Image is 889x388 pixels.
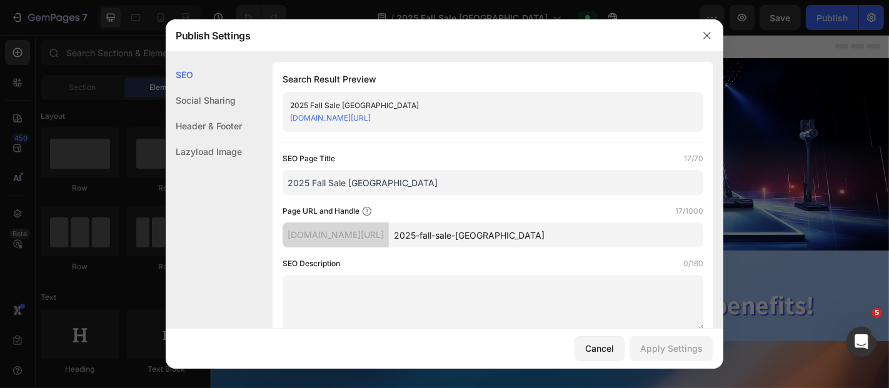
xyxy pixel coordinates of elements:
div: [DOMAIN_NAME][URL] [283,222,389,247]
div: Apply Settings [640,342,703,355]
label: 0/160 [683,257,703,270]
label: 17/70 [684,152,703,165]
label: 17/1000 [675,205,703,217]
div: 2025 Fall Sale [GEOGRAPHIC_DATA] [290,99,675,112]
input: Title [283,170,703,195]
div: Drop element here [349,127,416,137]
div: Cancel [585,342,614,355]
button: Apply Settings [630,336,713,361]
div: Lazyload Image [166,139,242,164]
label: Page URL and Handle [283,205,359,217]
label: SEO Description [283,257,340,270]
span: 5 [872,308,882,318]
iframe: Intercom live chat [846,327,876,357]
input: Handle [389,222,703,247]
div: Publish Settings [166,19,691,52]
div: SEO [166,62,242,87]
h1: Search Result Preview [283,72,703,87]
div: Header & Footer [166,113,242,139]
a: [DOMAIN_NAME][URL] [290,113,371,122]
button: Cancel [575,336,625,361]
div: Social Sharing [166,87,242,113]
label: SEO Page Title [283,152,335,165]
